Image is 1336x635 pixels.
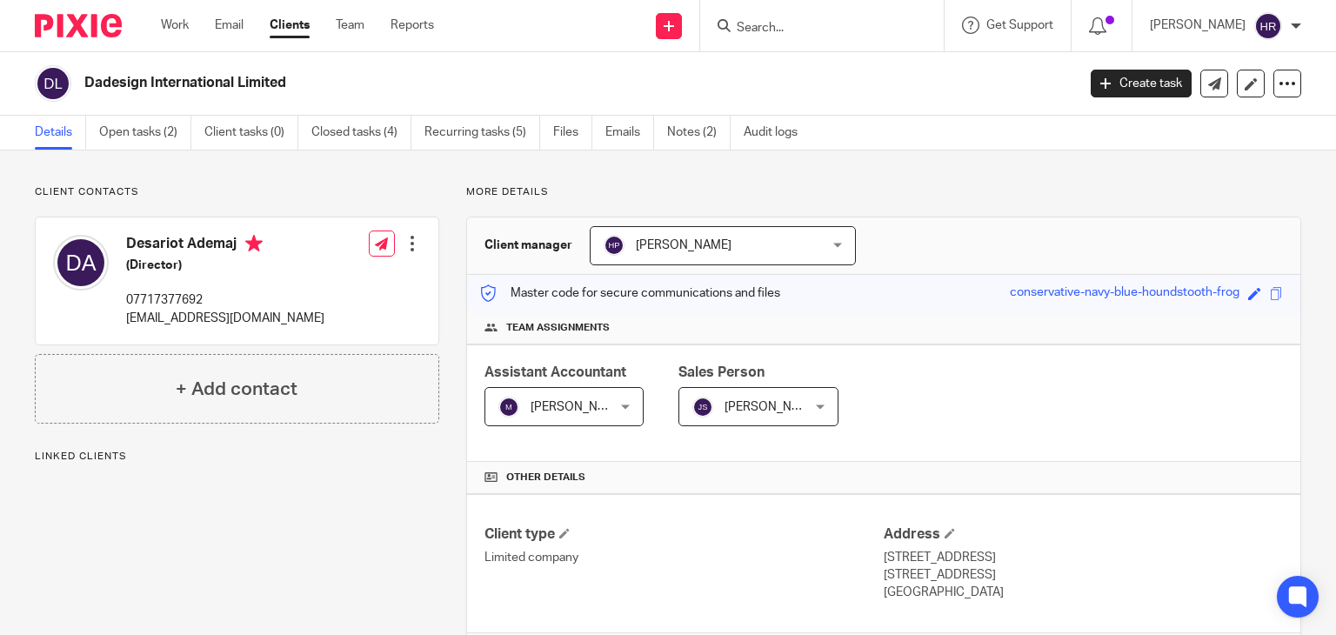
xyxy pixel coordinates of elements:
a: Work [161,17,189,34]
p: [GEOGRAPHIC_DATA] [884,584,1283,601]
span: Get Support [986,19,1053,31]
a: Notes (2) [667,116,731,150]
img: svg%3E [604,235,625,256]
h4: + Add contact [176,376,297,403]
span: Assistant Accountant [484,365,626,379]
h4: Desariot Ademaj [126,235,324,257]
a: Email [215,17,244,34]
p: [STREET_ADDRESS] [884,566,1283,584]
a: Clients [270,17,310,34]
a: Create task [1091,70,1192,97]
img: svg%3E [53,235,109,291]
h4: Address [884,525,1283,544]
a: Closed tasks (4) [311,116,411,150]
span: [PERSON_NAME] [725,401,820,413]
h4: Client type [484,525,884,544]
p: Master code for secure communications and files [480,284,780,302]
img: Pixie [35,14,122,37]
h3: Client manager [484,237,572,254]
a: Recurring tasks (5) [424,116,540,150]
p: 07717377692 [126,291,324,309]
a: Team [336,17,364,34]
span: [PERSON_NAME] [636,239,731,251]
a: Client tasks (0) [204,116,298,150]
p: Linked clients [35,450,439,464]
p: More details [466,185,1301,199]
a: Emails [605,116,654,150]
p: Limited company [484,549,884,566]
a: Details [35,116,86,150]
p: [STREET_ADDRESS] [884,549,1283,566]
h2: Dadesign International Limited [84,74,869,92]
span: Team assignments [506,321,610,335]
img: svg%3E [498,397,519,418]
span: [PERSON_NAME] [531,401,626,413]
input: Search [735,21,892,37]
a: Reports [391,17,434,34]
img: svg%3E [692,397,713,418]
a: Files [553,116,592,150]
span: Other details [506,471,585,485]
span: Sales Person [678,365,765,379]
p: [PERSON_NAME] [1150,17,1246,34]
h5: (Director) [126,257,324,274]
div: conservative-navy-blue-houndstooth-frog [1010,284,1239,304]
i: Primary [245,235,263,252]
p: [EMAIL_ADDRESS][DOMAIN_NAME] [126,310,324,327]
p: Client contacts [35,185,439,199]
img: svg%3E [1254,12,1282,40]
img: svg%3E [35,65,71,102]
a: Open tasks (2) [99,116,191,150]
a: Audit logs [744,116,811,150]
